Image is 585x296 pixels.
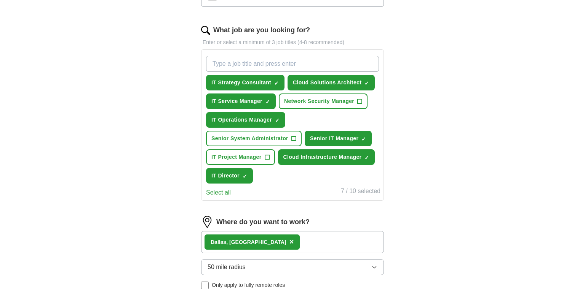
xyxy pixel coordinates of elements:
[206,112,285,128] button: IT Operations Manager✓
[293,79,361,87] span: Cloud Solutions Architect
[279,93,368,109] button: Network Security Manager
[364,80,369,86] span: ✓
[201,216,213,228] img: location.png
[206,131,302,146] button: Senior System Administrator
[211,238,286,246] div: llas, [GEOGRAPHIC_DATA]
[289,237,294,246] span: ×
[201,26,210,35] img: search.png
[283,153,362,161] span: Cloud Infrastructure Manager
[341,187,380,197] div: 7 / 10 selected
[206,188,231,197] button: Select all
[275,117,280,123] span: ✓
[206,93,276,109] button: IT Service Manager✓
[310,135,358,142] span: Senior IT Manager
[212,281,285,289] span: Only apply to fully remote roles
[201,282,209,289] input: Only apply to fully remote roles
[211,79,271,87] span: IT Strategy Consultant
[206,168,253,184] button: IT Director✓
[213,25,310,35] label: What job are you looking for?
[211,97,262,105] span: IT Service Manager
[211,153,262,161] span: IT Project Manager
[284,97,354,105] span: Network Security Manager
[288,75,375,90] button: Cloud Solutions Architect✓
[289,236,294,248] button: ×
[211,135,288,142] span: Senior System Administrator
[201,38,384,46] p: Enter or select a minimum of 3 job titles (4-8 recommended)
[201,259,384,275] button: 50 mile radius
[265,99,270,105] span: ✓
[211,116,272,124] span: IT Operations Manager
[278,149,375,165] button: Cloud Infrastructure Manager✓
[208,263,246,272] span: 50 mile radius
[274,80,279,86] span: ✓
[305,131,372,146] button: Senior IT Manager✓
[243,173,247,179] span: ✓
[216,217,310,227] label: Where do you want to work?
[364,155,369,161] span: ✓
[361,136,366,142] span: ✓
[211,172,240,180] span: IT Director
[206,56,379,72] input: Type a job title and press enter
[211,239,217,245] strong: Da
[206,75,285,90] button: IT Strategy Consultant✓
[206,149,275,165] button: IT Project Manager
